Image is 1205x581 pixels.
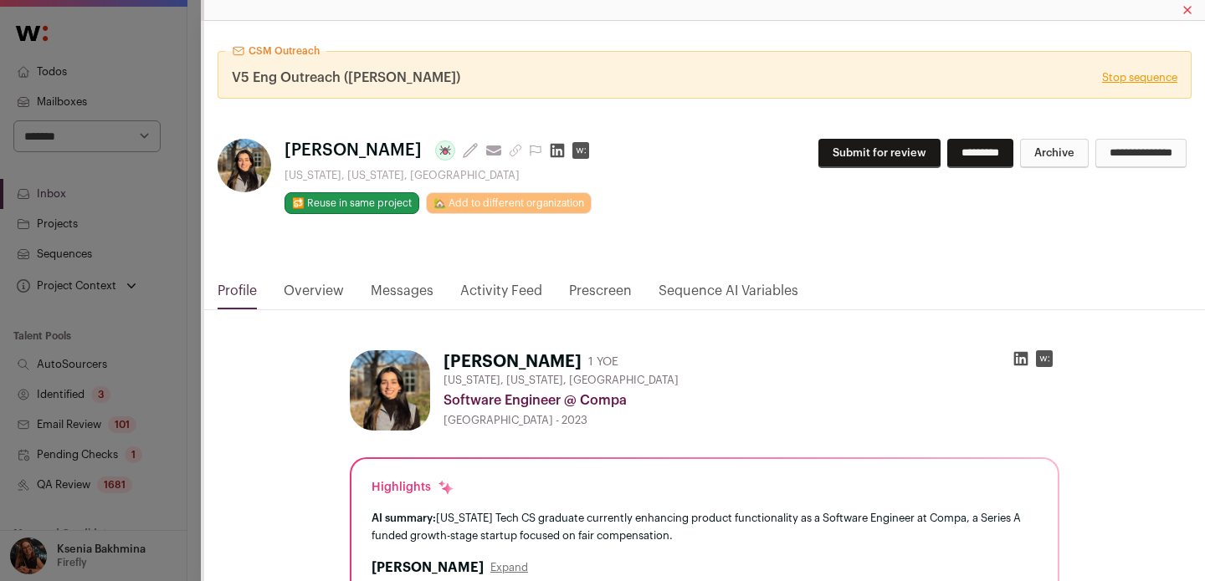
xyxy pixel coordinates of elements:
[1102,71,1177,84] a: Stop sequence
[569,281,632,309] a: Prescreen
[372,512,436,523] span: AI summary:
[372,558,484,578] h2: [PERSON_NAME]
[218,139,271,192] img: 331dbc2afc318582bd805079c85f37afa4cf2855620c2b5f67584331e335f5be
[232,68,460,88] span: V5 Eng Outreach ([PERSON_NAME])
[444,414,1059,427] div: [GEOGRAPHIC_DATA] - 2023
[444,350,582,374] h1: [PERSON_NAME]
[372,509,1038,544] div: [US_STATE] Tech CS graduate currently enhancing product functionality as a Software Engineer at C...
[218,281,257,309] a: Profile
[460,281,542,309] a: Activity Feed
[285,139,422,162] span: [PERSON_NAME]
[426,192,592,214] a: 🏡 Add to different organization
[249,44,320,58] span: CSM Outreach
[284,281,344,309] a: Overview
[285,169,596,182] div: [US_STATE], [US_STATE], [GEOGRAPHIC_DATA]
[588,354,618,370] div: 1 YOE
[372,479,454,496] div: Highlights
[350,350,430,431] img: 331dbc2afc318582bd805079c85f37afa4cf2855620c2b5f67584331e335f5be
[444,374,679,387] span: [US_STATE], [US_STATE], [GEOGRAPHIC_DATA]
[371,281,433,309] a: Messages
[444,390,1059,410] div: Software Engineer @ Compa
[1020,139,1089,168] button: Archive
[659,281,798,309] a: Sequence AI Variables
[490,561,528,574] button: Expand
[285,192,419,214] button: 🔂 Reuse in same project
[818,139,941,168] button: Submit for review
